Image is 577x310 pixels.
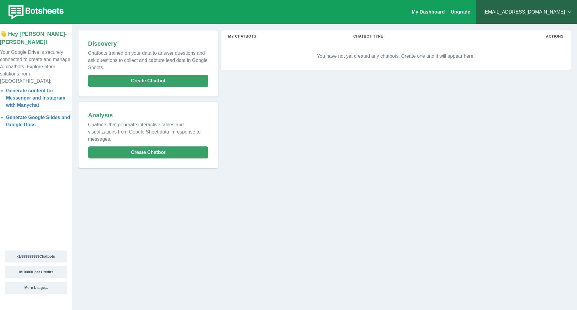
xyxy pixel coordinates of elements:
[221,30,346,42] th: My Chatbots
[228,47,563,65] p: You have not yet created any chatbots. Create one and it will appear here!
[5,250,67,262] button: -1/999999999Chatbots
[481,6,572,18] button: [EMAIL_ADDRESS][DOMAIN_NAME]
[412,9,445,14] a: My Dashboard
[451,9,470,14] a: Upgrade
[88,47,208,71] p: Chatbots trained on your data to answer questions and ask questions to collect and capture lead d...
[88,75,208,87] button: Create Chatbot
[5,266,67,278] button: 0/10000Chat Credits
[5,282,67,294] button: More Usage...
[88,112,208,119] h2: Analysis
[88,146,208,158] button: Create Chatbot
[6,88,65,108] a: Generate content for Messenger and Instagram with Manychat
[6,115,70,127] a: Generate Google Slides and Google Docs
[477,30,571,42] th: Actions
[88,119,208,143] p: Chatbots that generate interactive tables and visualizations from Google Sheet data in response t...
[5,4,66,20] img: botsheets-logo.png
[88,40,208,47] h2: Discovery
[346,30,477,42] th: Chatbot Type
